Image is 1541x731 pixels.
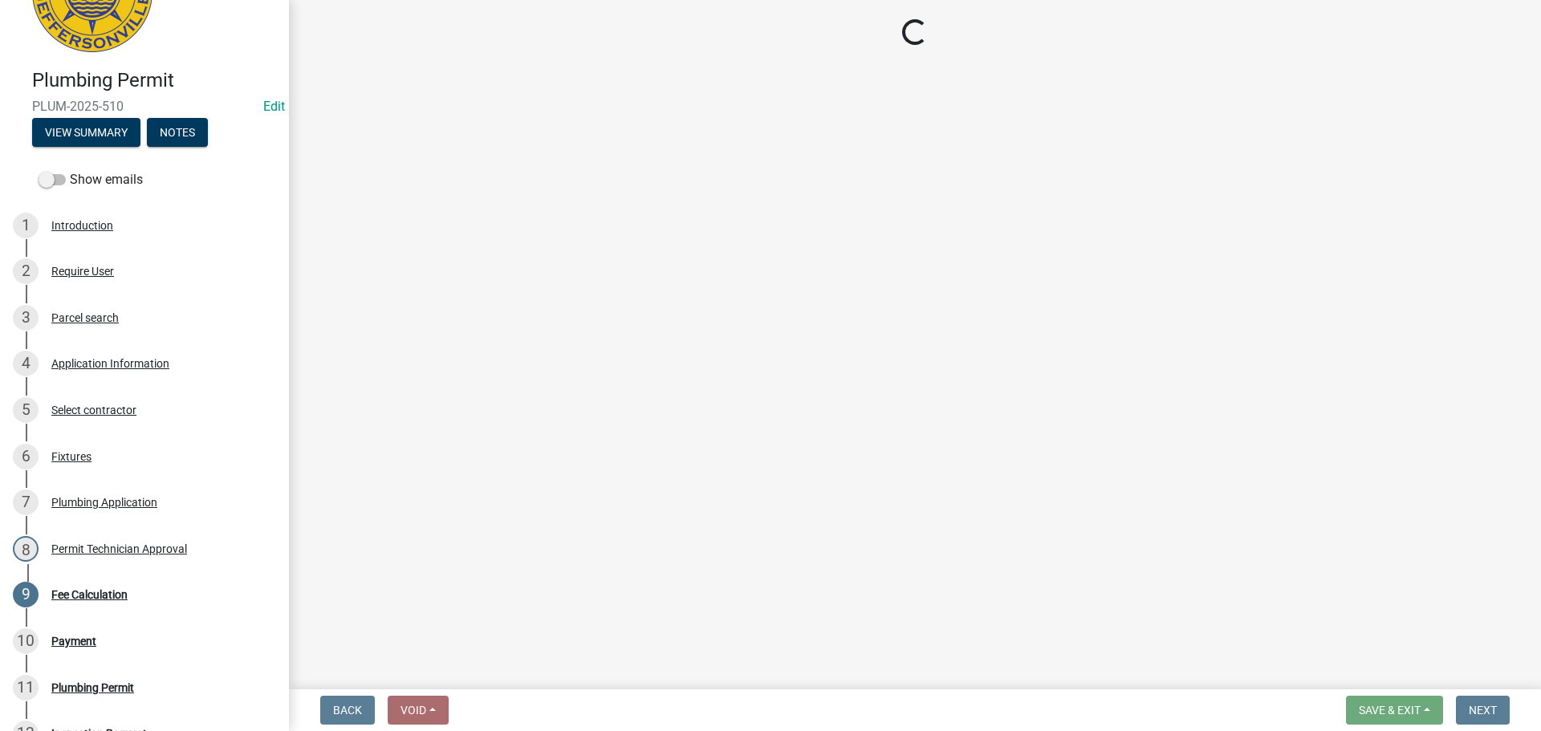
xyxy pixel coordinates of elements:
div: 7 [13,489,39,515]
a: Edit [263,99,285,114]
span: Void [400,704,426,717]
button: Back [320,696,375,725]
div: Parcel search [51,312,119,323]
div: Payment [51,636,96,647]
div: Plumbing Permit [51,682,134,693]
label: Show emails [39,170,143,189]
div: 3 [13,305,39,331]
wm-modal-confirm: Summary [32,127,140,140]
div: 9 [13,582,39,607]
span: Next [1469,704,1497,717]
div: 8 [13,536,39,562]
h4: Plumbing Permit [32,69,276,92]
div: 4 [13,351,39,376]
div: 11 [13,675,39,701]
button: Next [1456,696,1510,725]
span: PLUM-2025-510 [32,99,257,114]
div: Select contractor [51,404,136,416]
div: Introduction [51,220,113,231]
div: 6 [13,444,39,469]
wm-modal-confirm: Edit Application Number [263,99,285,114]
span: Back [333,704,362,717]
button: View Summary [32,118,140,147]
span: Save & Exit [1359,704,1421,717]
div: Fixtures [51,451,91,462]
button: Void [388,696,449,725]
wm-modal-confirm: Notes [147,127,208,140]
div: Application Information [51,358,169,369]
div: 2 [13,258,39,284]
div: Fee Calculation [51,589,128,600]
div: Permit Technician Approval [51,543,187,554]
div: Plumbing Application [51,497,157,508]
div: 1 [13,213,39,238]
div: Require User [51,266,114,277]
div: 10 [13,628,39,654]
button: Save & Exit [1346,696,1443,725]
button: Notes [147,118,208,147]
div: 5 [13,397,39,423]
